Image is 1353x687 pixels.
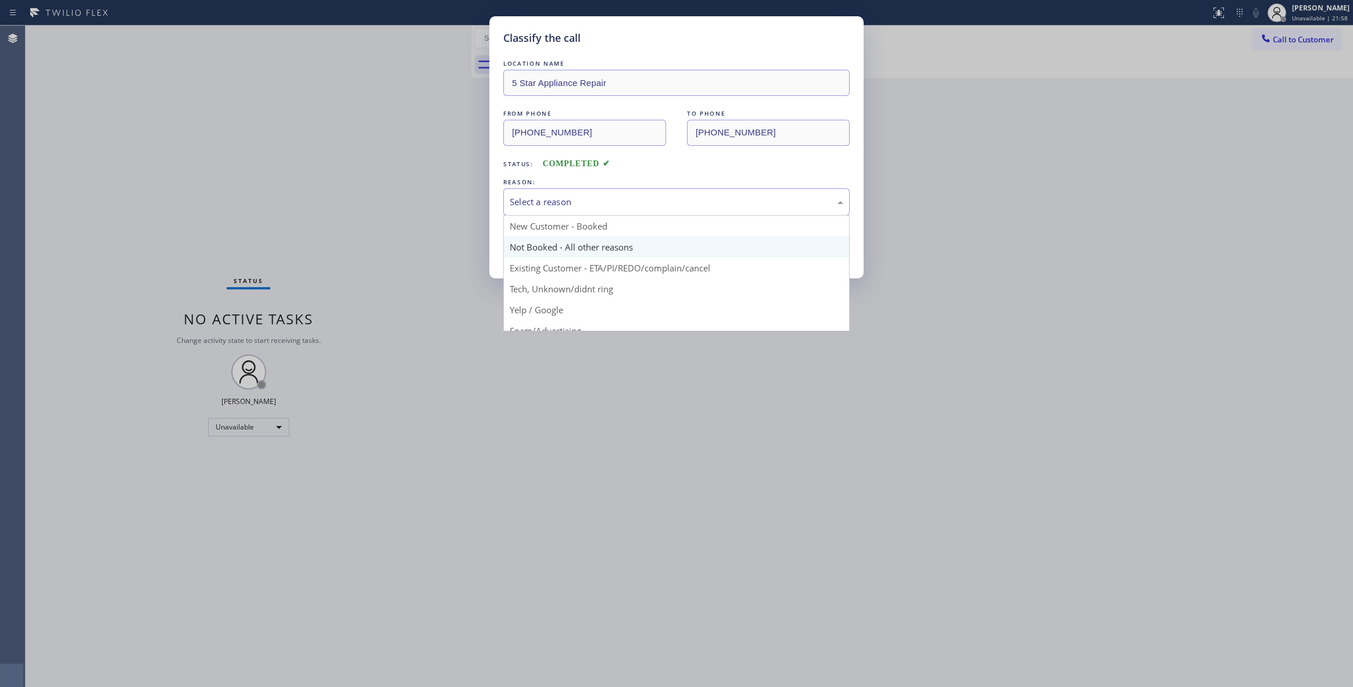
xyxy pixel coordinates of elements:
div: FROM PHONE [503,108,666,120]
span: COMPLETED [543,159,610,168]
div: Select a reason [510,195,843,209]
span: Status: [503,160,534,168]
div: Existing Customer - ETA/PI/REDO/complain/cancel [504,257,849,278]
div: Yelp / Google [504,299,849,320]
div: Not Booked - All other reasons [504,237,849,257]
div: TO PHONE [687,108,850,120]
div: Spam/Advertising [504,320,849,341]
div: LOCATION NAME [503,58,850,70]
input: To phone [687,120,850,146]
div: REASON: [503,176,850,188]
input: From phone [503,120,666,146]
div: Tech, Unknown/didnt ring [504,278,849,299]
h5: Classify the call [503,30,581,46]
div: New Customer - Booked [504,216,849,237]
